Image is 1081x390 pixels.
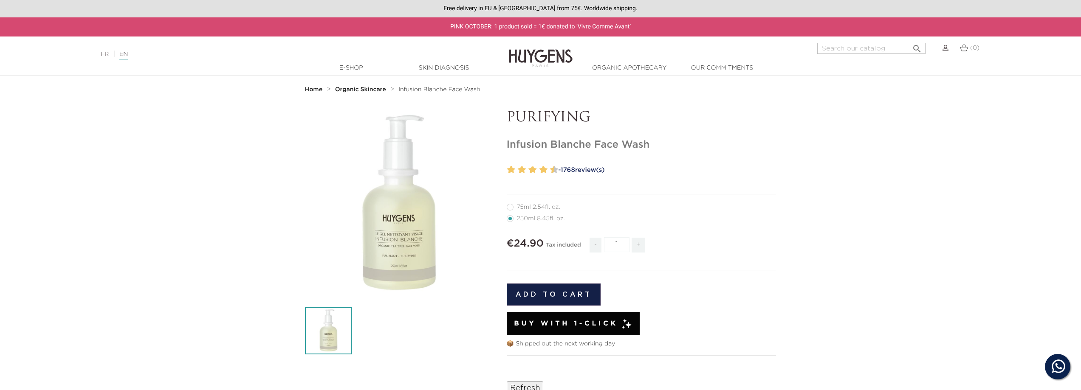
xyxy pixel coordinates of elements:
[516,164,519,176] label: 3
[507,283,601,306] button: Add to cart
[548,164,551,176] label: 9
[507,139,776,151] h1: Infusion Blanche Face Wash
[541,164,548,176] label: 8
[509,36,573,68] img: Huygens
[507,238,544,249] span: €24.90
[401,64,486,73] a: Skin Diagnosis
[680,64,765,73] a: Our commitments
[817,43,926,54] input: Search
[587,64,672,73] a: Organic Apothecary
[604,237,629,252] input: Quantity
[632,238,645,253] span: +
[912,41,922,51] i: 
[909,40,925,52] button: 
[537,164,540,176] label: 7
[531,164,537,176] label: 6
[552,164,558,176] label: 10
[398,86,480,93] a: Infusion Blanche Face Wash
[509,164,515,176] label: 2
[507,215,575,222] label: 250ml 8.45fl. oz.
[556,164,776,177] a: -1768review(s)
[309,64,394,73] a: E-Shop
[119,51,128,60] a: EN
[96,49,444,59] div: |
[335,87,386,93] strong: Organic Skincare
[305,86,325,93] a: Home
[590,238,601,253] span: -
[101,51,109,57] a: FR
[970,45,979,51] span: (0)
[505,164,508,176] label: 1
[507,339,776,348] p: 📦 Shipped out the next working day
[546,236,581,259] div: Tax included
[527,164,530,176] label: 5
[561,167,575,173] span: 1768
[519,164,526,176] label: 4
[335,86,388,93] a: Organic Skincare
[507,110,776,126] p: PURIFYING
[398,87,480,93] span: Infusion Blanche Face Wash
[305,87,323,93] strong: Home
[507,204,570,210] label: 75ml 2.54fl. oz.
